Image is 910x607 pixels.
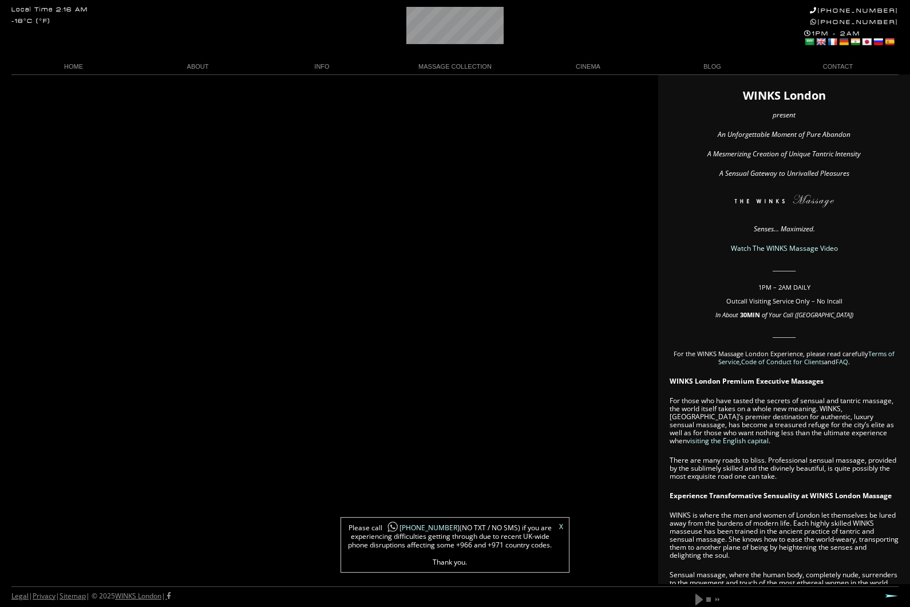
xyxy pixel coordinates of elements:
[115,591,161,601] a: WINKS London
[670,264,899,272] p: ________
[384,59,526,74] a: MASSAGE COLLECTION
[741,357,824,366] a: Code of Conduct for Clients
[754,224,815,234] em: Senses… Maximized.
[670,491,892,500] strong: Experience Transformative Sensuality at WINKS London Massage
[758,283,810,291] span: 1PM – 2AM DAILY
[873,37,883,46] a: Russian
[387,521,398,533] img: whatsapp-icon1.png
[715,310,738,319] em: In About
[731,243,838,253] a: Watch The WINKS Massage Video
[526,59,650,74] a: CINEMA
[747,310,760,319] strong: MIN
[774,59,899,74] a: CONTACT
[804,37,814,46] a: Arabic
[687,436,769,446] a: visiting the English capital
[60,591,86,601] a: Sitemap
[11,591,29,601] a: Legal
[670,456,899,480] p: There are many roads to bliss. Professional sensual massage, provided by the sublimely skilled an...
[726,297,842,305] span: Outcall Visiting Service Only – No Incall
[827,37,837,46] a: French
[740,310,747,319] span: 30
[836,357,848,366] a: FAQ
[670,511,899,559] p: WINKS is where the men and women of London let themselves be lured away from the burdens of moder...
[11,18,50,25] div: -18°C (°F)
[670,397,899,445] p: For those who have tasted the secrets of sensual and tantric massage, the world itself takes on a...
[773,110,796,120] em: present
[650,59,774,74] a: BLOG
[33,591,56,601] a: Privacy
[884,37,895,46] a: Spanish
[670,330,899,338] p: ________
[11,587,171,605] div: | | | © 2025 |
[816,37,826,46] a: English
[718,349,895,366] a: Terms of Service
[705,596,712,603] a: stop
[719,168,849,178] em: A Sensual Gateway to Unrivalled Pleasures
[713,596,720,603] a: next
[838,37,849,46] a: German
[559,523,563,530] a: X
[861,37,872,46] a: Japanese
[700,195,868,212] img: The WINKS London Massage
[694,593,704,606] a: play
[707,149,861,159] em: A Mesmerizing Creation of Unique Tantric Intensity
[810,7,899,14] a: [PHONE_NUMBER]
[136,59,260,74] a: ABOUT
[804,30,899,48] div: 1PM - 2AM
[260,59,384,74] a: INFO
[11,7,88,13] div: Local Time 2:16 AM
[11,59,136,74] a: HOME
[382,523,460,533] a: [PHONE_NUMBER]
[718,129,850,139] em: An Unforgettable Moment of Pure Abandon
[810,18,899,26] a: [PHONE_NUMBER]
[850,37,860,46] a: Hindi
[670,376,824,386] strong: WINKS London Premium Executive Massages
[674,349,895,366] span: For the WINKS Massage London Experience, please read carefully , and .
[762,310,853,319] em: of Your Call ([GEOGRAPHIC_DATA])
[670,92,899,100] h1: WINKS London
[347,523,553,566] span: Please call (NO TXT / NO SMS) if you are experiencing difficulties getting through due to recent ...
[885,594,899,598] a: Next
